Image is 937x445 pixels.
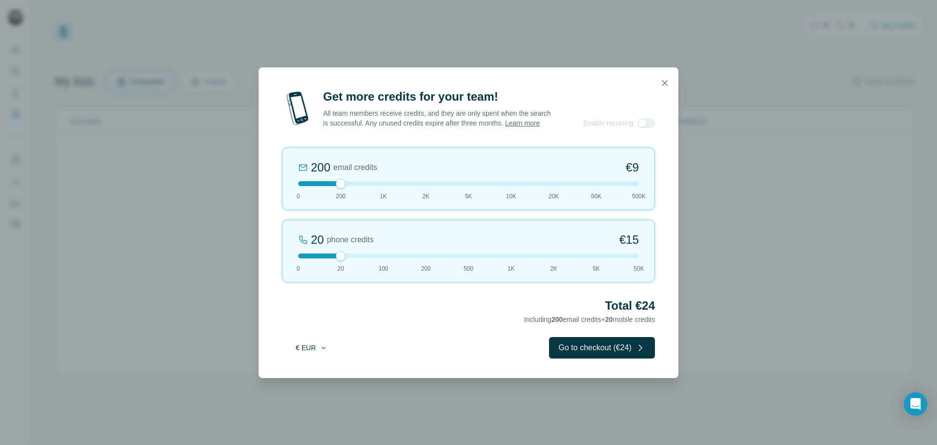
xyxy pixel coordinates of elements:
span: 500 [464,264,473,273]
span: 500K [632,192,646,201]
span: 2K [422,192,429,201]
div: 200 [311,160,330,175]
a: Learn more [505,119,540,127]
span: 50K [591,192,601,201]
span: 200 [551,316,563,323]
span: 10K [506,192,516,201]
span: Enable recurring [583,118,633,128]
span: 100 [378,264,388,273]
span: 50K [633,264,644,273]
span: Including email credits + mobile credits [524,316,655,323]
p: All team members receive credits, and they are only spent when the search is successful. Any unus... [323,108,552,128]
span: 5K [592,264,600,273]
span: 1K [508,264,515,273]
span: 200 [336,192,346,201]
button: Go to checkout (€24) [549,337,655,359]
span: 1K [380,192,387,201]
span: email credits [333,162,377,173]
span: 0 [297,264,300,273]
span: 5K [465,192,472,201]
span: 2K [550,264,557,273]
span: 20 [605,316,613,323]
div: 20 [311,232,324,248]
div: Open Intercom Messenger [904,392,927,416]
button: € EUR [289,339,334,357]
span: 0 [297,192,300,201]
span: phone credits [327,234,374,246]
span: 20K [549,192,559,201]
span: 20 [338,264,344,273]
span: €15 [619,232,639,248]
h2: Total €24 [282,298,655,314]
img: mobile-phone [282,89,313,128]
span: 200 [421,264,431,273]
span: €9 [626,160,639,175]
